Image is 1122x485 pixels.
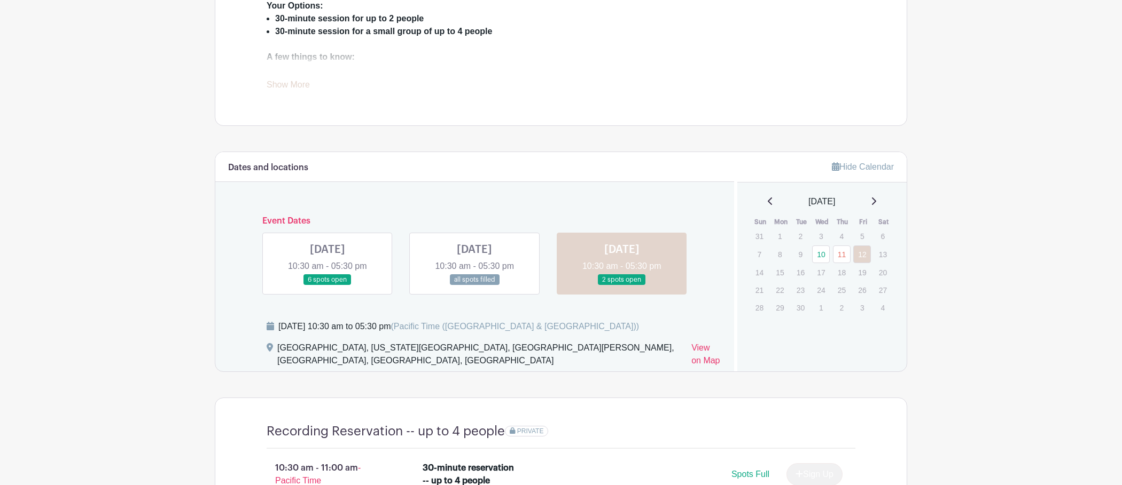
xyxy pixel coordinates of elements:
th: Sat [874,217,894,227]
p: 24 [812,282,830,298]
p: 16 [792,264,809,281]
p: 4 [874,299,892,316]
p: 30 [792,299,809,316]
p: 2 [792,228,809,244]
p: 15 [771,264,789,281]
p: 18 [833,264,851,281]
span: PRIVATE [517,427,544,435]
p: 5 [853,228,871,244]
p: 29 [771,299,789,316]
th: Sun [750,217,771,227]
a: 10 [812,245,830,263]
p: 3 [853,299,871,316]
th: Wed [812,217,832,227]
a: Show More [267,80,310,93]
li: Spots are but limited— to ensure everyone gets a chance. [275,63,855,76]
p: 6 [874,228,892,244]
p: 3 [812,228,830,244]
strong: 30-minute session for up to 2 people [275,14,424,23]
th: Mon [770,217,791,227]
p: 4 [833,228,851,244]
p: 23 [792,282,809,298]
span: [DATE] [808,195,835,208]
strong: 30-minute session for a small group of up to 4 people [275,27,492,36]
p: 17 [812,264,830,281]
p: 20 [874,264,892,281]
th: Fri [853,217,874,227]
a: View on Map [691,341,721,371]
p: 2 [833,299,851,316]
p: 14 [751,264,768,281]
p: 22 [771,282,789,298]
a: 11 [833,245,851,263]
strong: reserve only one [420,65,488,74]
a: Hide Calendar [832,162,894,171]
p: 9 [792,246,809,263]
strong: Your Options: [267,1,323,10]
h6: Dates and locations [228,163,308,173]
th: Thu [832,217,853,227]
h6: Event Dates [254,216,696,226]
p: 27 [874,282,892,298]
p: 19 [853,264,871,281]
span: Spots Full [731,470,769,479]
p: 21 [751,282,768,298]
p: 25 [833,282,851,298]
a: 12 [853,245,871,263]
div: [DATE] 10:30 am to 05:30 pm [278,320,639,333]
p: 31 [751,228,768,244]
p: 1 [771,228,789,244]
p: 7 [751,246,768,263]
span: (Pacific Time ([GEOGRAPHIC_DATA] & [GEOGRAPHIC_DATA])) [391,322,639,331]
strong: A few things to know: [267,52,355,61]
p: 1 [812,299,830,316]
p: 13 [874,246,892,263]
p: 28 [751,299,768,316]
p: 26 [853,282,871,298]
strong: complimentary [311,65,372,74]
h4: Recording Reservation -- up to 4 people [267,424,505,439]
div: [GEOGRAPHIC_DATA], [US_STATE][GEOGRAPHIC_DATA], [GEOGRAPHIC_DATA][PERSON_NAME], [GEOGRAPHIC_DATA]... [277,341,683,371]
th: Tue [791,217,812,227]
p: 8 [771,246,789,263]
